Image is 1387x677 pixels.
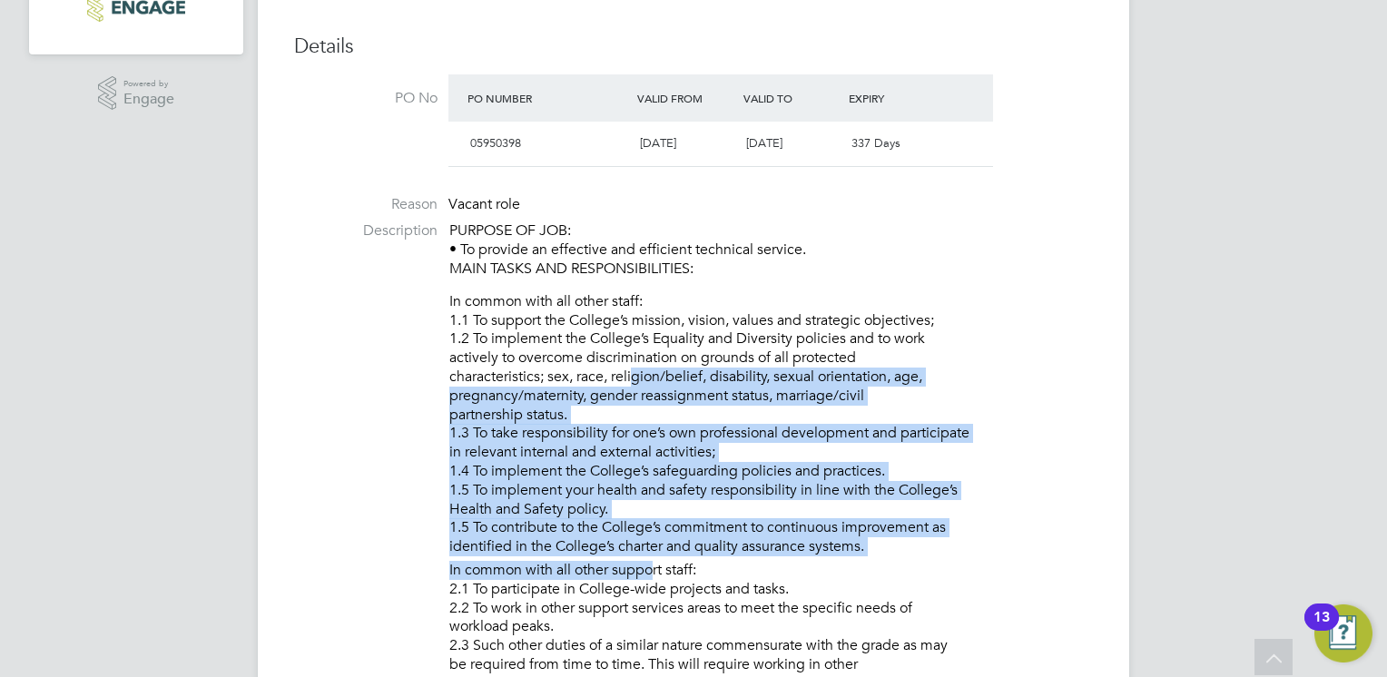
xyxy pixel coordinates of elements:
[1314,604,1372,662] button: Open Resource Center, 13 new notifications
[1313,617,1330,641] div: 13
[633,82,739,114] div: Valid From
[746,135,782,151] span: [DATE]
[294,195,438,214] label: Reason
[463,82,633,114] div: PO Number
[844,82,950,114] div: Expiry
[294,221,438,240] label: Description
[739,82,845,114] div: Valid To
[98,76,175,111] a: Powered byEngage
[448,195,520,213] span: Vacant role
[449,292,1093,561] li: In common with all other staff: 1.1 To support the College’s mission, vision, values and strategi...
[294,89,438,108] label: PO No
[640,135,676,151] span: [DATE]
[123,92,174,107] span: Engage
[123,76,174,92] span: Powered by
[851,135,900,151] span: 337 Days
[294,34,1093,60] h3: Details
[470,135,521,151] span: 05950398
[449,221,1093,278] p: PURPOSE OF JOB: • To provide an effective and efficient technical service. MAIN TASKS AND RESPONS...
